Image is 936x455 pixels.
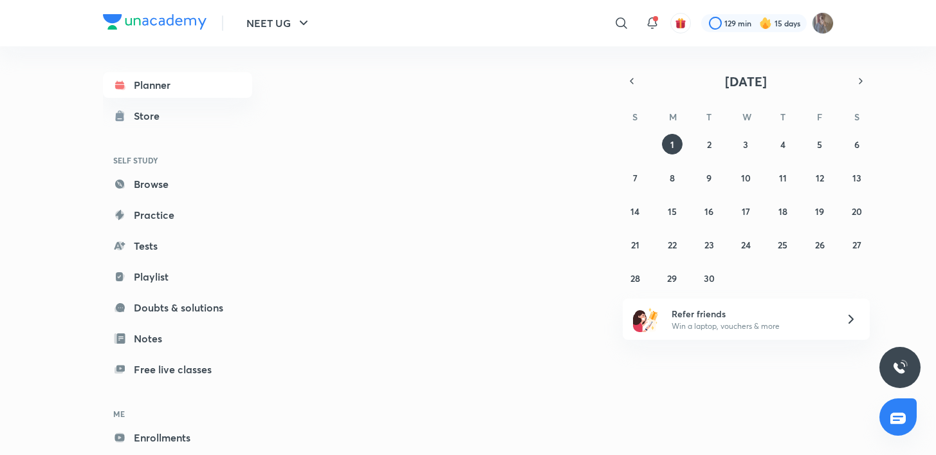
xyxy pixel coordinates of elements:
abbr: September 15, 2025 [668,205,677,218]
a: Enrollments [103,425,252,450]
abbr: September 4, 2025 [780,138,785,151]
button: September 8, 2025 [662,167,683,188]
img: ttu [892,360,908,375]
abbr: September 16, 2025 [704,205,713,218]
button: September 22, 2025 [662,234,683,255]
abbr: September 30, 2025 [704,272,715,284]
button: September 3, 2025 [735,134,756,154]
a: Practice [103,202,252,228]
abbr: Saturday [854,111,859,123]
abbr: September 17, 2025 [742,205,750,218]
a: Store [103,103,252,129]
abbr: September 14, 2025 [630,205,639,218]
button: September 9, 2025 [699,167,719,188]
abbr: September 1, 2025 [670,138,674,151]
abbr: September 21, 2025 [631,239,639,251]
img: shubhanshu yadav [812,12,834,34]
button: September 6, 2025 [847,134,867,154]
a: Notes [103,326,252,351]
a: Doubts & solutions [103,295,252,320]
p: Win a laptop, vouchers & more [672,320,830,332]
a: Playlist [103,264,252,290]
button: September 5, 2025 [809,134,830,154]
abbr: September 18, 2025 [778,205,787,218]
button: September 19, 2025 [809,201,830,221]
abbr: September 3, 2025 [743,138,748,151]
button: September 23, 2025 [699,234,719,255]
button: September 24, 2025 [735,234,756,255]
abbr: Thursday [780,111,785,123]
button: September 2, 2025 [699,134,719,154]
abbr: September 11, 2025 [779,172,787,184]
img: streak [759,17,772,30]
a: Browse [103,171,252,197]
abbr: September 20, 2025 [852,205,862,218]
h6: SELF STUDY [103,149,252,171]
a: Planner [103,72,252,98]
button: September 26, 2025 [809,234,830,255]
a: Tests [103,233,252,259]
a: Free live classes [103,357,252,382]
abbr: Tuesday [706,111,711,123]
abbr: Wednesday [742,111,751,123]
button: September 4, 2025 [773,134,793,154]
button: September 15, 2025 [662,201,683,221]
abbr: Friday [817,111,822,123]
h6: Refer friends [672,307,830,320]
button: September 11, 2025 [773,167,793,188]
abbr: September 29, 2025 [667,272,677,284]
abbr: September 23, 2025 [704,239,714,251]
abbr: Sunday [632,111,638,123]
button: September 20, 2025 [847,201,867,221]
button: September 29, 2025 [662,268,683,288]
abbr: September 8, 2025 [670,172,675,184]
abbr: September 6, 2025 [854,138,859,151]
img: Company Logo [103,14,206,30]
span: [DATE] [725,73,767,90]
button: September 27, 2025 [847,234,867,255]
button: September 17, 2025 [735,201,756,221]
button: September 10, 2025 [735,167,756,188]
a: Company Logo [103,14,206,33]
button: September 12, 2025 [809,167,830,188]
button: [DATE] [641,72,852,90]
abbr: Monday [669,111,677,123]
abbr: September 9, 2025 [706,172,711,184]
abbr: September 24, 2025 [741,239,751,251]
img: referral [633,306,659,332]
abbr: September 12, 2025 [816,172,824,184]
button: September 13, 2025 [847,167,867,188]
button: September 14, 2025 [625,201,645,221]
button: September 7, 2025 [625,167,645,188]
button: avatar [670,13,691,33]
button: September 16, 2025 [699,201,719,221]
abbr: September 28, 2025 [630,272,640,284]
abbr: September 2, 2025 [707,138,711,151]
button: September 21, 2025 [625,234,645,255]
img: avatar [675,17,686,29]
abbr: September 25, 2025 [778,239,787,251]
abbr: September 22, 2025 [668,239,677,251]
button: September 18, 2025 [773,201,793,221]
abbr: September 27, 2025 [852,239,861,251]
abbr: September 19, 2025 [815,205,824,218]
button: September 30, 2025 [699,268,719,288]
button: NEET UG [239,10,319,36]
abbr: September 26, 2025 [815,239,825,251]
button: September 25, 2025 [773,234,793,255]
h6: ME [103,403,252,425]
button: September 28, 2025 [625,268,645,288]
abbr: September 7, 2025 [633,172,638,184]
button: September 1, 2025 [662,134,683,154]
abbr: September 5, 2025 [817,138,822,151]
abbr: September 10, 2025 [741,172,751,184]
abbr: September 13, 2025 [852,172,861,184]
div: Store [134,108,167,124]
